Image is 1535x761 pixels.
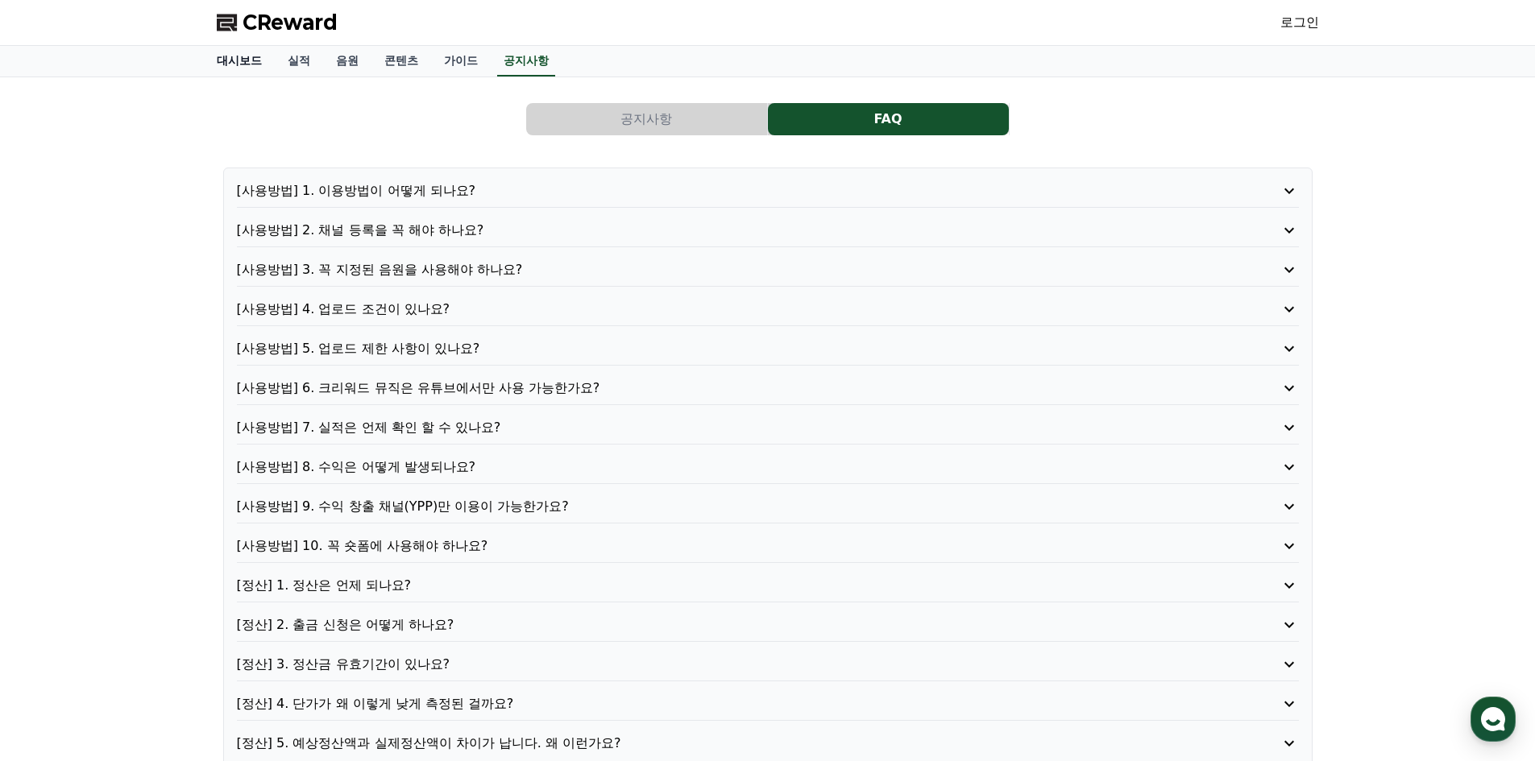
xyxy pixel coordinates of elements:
p: [사용방법] 3. 꼭 지정된 음원을 사용해야 하나요? [237,260,1214,279]
a: 가이드 [431,46,491,77]
button: [사용방법] 5. 업로드 제한 사항이 있나요? [237,339,1299,358]
p: [정산] 1. 정산은 언제 되나요? [237,576,1214,595]
a: 공지사항 [497,46,555,77]
p: [사용방법] 4. 업로드 조건이 있나요? [237,300,1214,319]
a: 설정 [208,511,309,551]
p: [사용방법] 8. 수익은 어떻게 발생되나요? [237,457,1214,477]
span: CReward [243,10,338,35]
a: 음원 [323,46,371,77]
button: FAQ [768,103,1009,135]
a: 홈 [5,511,106,551]
button: [사용방법] 7. 실적은 언제 확인 할 수 있나요? [237,418,1299,437]
button: [사용방법] 10. 꼭 숏폼에 사용해야 하나요? [237,536,1299,556]
button: [정산] 4. 단가가 왜 이렇게 낮게 측정된 걸까요? [237,694,1299,713]
button: [사용방법] 4. 업로드 조건이 있나요? [237,300,1299,319]
p: [사용방법] 9. 수익 창출 채널(YPP)만 이용이 가능한가요? [237,497,1214,516]
p: [정산] 3. 정산금 유효기간이 있나요? [237,655,1214,674]
button: [정산] 5. 예상정산액과 실제정산액이 차이가 납니다. 왜 이런가요? [237,734,1299,753]
a: 대시보드 [204,46,275,77]
button: [사용방법] 3. 꼭 지정된 음원을 사용해야 하나요? [237,260,1299,279]
a: 대화 [106,511,208,551]
button: [사용방법] 9. 수익 창출 채널(YPP)만 이용이 가능한가요? [237,497,1299,516]
button: [정산] 2. 출금 신청은 어떻게 하나요? [237,615,1299,635]
a: 실적 [275,46,323,77]
button: [사용방법] 6. 크리워드 뮤직은 유튜브에서만 사용 가능한가요? [237,378,1299,398]
p: [정산] 5. 예상정산액과 실제정산액이 차이가 납니다. 왜 이런가요? [237,734,1214,753]
button: [사용방법] 2. 채널 등록을 꼭 해야 하나요? [237,221,1299,240]
button: [사용방법] 1. 이용방법이 어떻게 되나요? [237,181,1299,201]
a: 공지사항 [526,103,768,135]
a: FAQ [768,103,1010,135]
button: [정산] 3. 정산금 유효기간이 있나요? [237,655,1299,674]
p: [사용방법] 6. 크리워드 뮤직은 유튜브에서만 사용 가능한가요? [237,378,1214,398]
span: 홈 [51,535,60,548]
span: 설정 [249,535,268,548]
button: [정산] 1. 정산은 언제 되나요? [237,576,1299,595]
a: 콘텐츠 [371,46,431,77]
button: [사용방법] 8. 수익은 어떻게 발생되나요? [237,457,1299,477]
p: [사용방법] 2. 채널 등록을 꼭 해야 하나요? [237,221,1214,240]
span: 대화 [147,536,167,548]
p: [사용방법] 1. 이용방법이 어떻게 되나요? [237,181,1214,201]
p: [정산] 4. 단가가 왜 이렇게 낮게 측정된 걸까요? [237,694,1214,713]
p: [사용방법] 7. 실적은 언제 확인 할 수 있나요? [237,418,1214,437]
p: [사용방법] 5. 업로드 제한 사항이 있나요? [237,339,1214,358]
button: 공지사항 [526,103,767,135]
a: 로그인 [1280,13,1319,32]
p: [사용방법] 10. 꼭 숏폼에 사용해야 하나요? [237,536,1214,556]
a: CReward [217,10,338,35]
p: [정산] 2. 출금 신청은 어떻게 하나요? [237,615,1214,635]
